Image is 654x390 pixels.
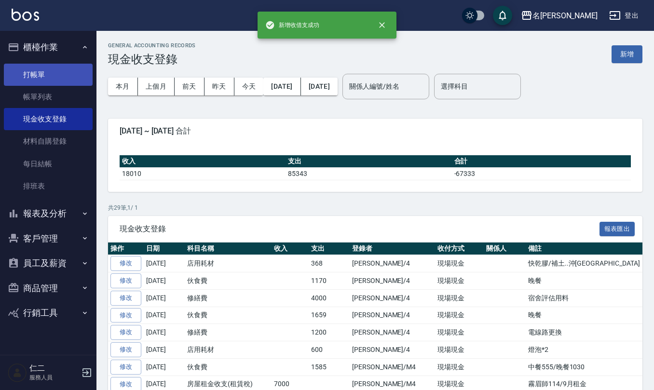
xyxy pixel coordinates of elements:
[120,155,286,168] th: 收入
[452,155,631,168] th: 合計
[265,20,319,30] span: 新增收借支成功
[272,242,309,255] th: 收入
[4,86,93,108] a: 帳單列表
[185,307,272,324] td: 伙食費
[350,358,435,376] td: [PERSON_NAME]/M4
[8,363,27,382] img: Person
[4,251,93,276] button: 員工及薪資
[110,342,141,357] a: 修改
[286,167,451,180] td: 85343
[120,167,286,180] td: 18010
[4,226,93,251] button: 客戶管理
[108,42,196,49] h2: GENERAL ACCOUNTING RECORDS
[286,155,451,168] th: 支出
[309,272,350,290] td: 1170
[4,64,93,86] a: 打帳單
[110,273,141,288] a: 修改
[185,255,272,272] td: 店用耗材
[612,49,642,58] a: 新增
[204,78,234,95] button: 昨天
[144,324,185,341] td: [DATE]
[435,324,484,341] td: 現場現金
[4,276,93,301] button: 商品管理
[4,35,93,60] button: 櫃檯作業
[120,126,631,136] span: [DATE] ~ [DATE] 合計
[175,78,204,95] button: 前天
[108,78,138,95] button: 本月
[144,341,185,359] td: [DATE]
[435,341,484,359] td: 現場現金
[263,78,300,95] button: [DATE]
[185,341,272,359] td: 店用耗材
[185,358,272,376] td: 伙食費
[144,307,185,324] td: [DATE]
[144,358,185,376] td: [DATE]
[4,108,93,130] a: 現金收支登錄
[185,242,272,255] th: 科目名稱
[612,45,642,63] button: 新增
[12,9,39,21] img: Logo
[301,78,338,95] button: [DATE]
[108,242,144,255] th: 操作
[350,242,435,255] th: 登錄者
[309,358,350,376] td: 1585
[435,255,484,272] td: 現場現金
[234,78,264,95] button: 今天
[144,242,185,255] th: 日期
[435,358,484,376] td: 現場現金
[371,14,393,36] button: close
[309,289,350,307] td: 4000
[29,363,79,373] h5: 仁二
[350,272,435,290] td: [PERSON_NAME]/4
[4,153,93,175] a: 每日結帳
[29,373,79,382] p: 服務人員
[350,289,435,307] td: [PERSON_NAME]/4
[144,289,185,307] td: [DATE]
[517,6,601,26] button: 名[PERSON_NAME]
[110,325,141,340] a: 修改
[350,341,435,359] td: [PERSON_NAME]/4
[144,272,185,290] td: [DATE]
[435,242,484,255] th: 收付方式
[4,300,93,325] button: 行銷工具
[435,307,484,324] td: 現場現金
[484,242,526,255] th: 關係人
[138,78,175,95] button: 上個月
[350,324,435,341] td: [PERSON_NAME]/4
[4,175,93,197] a: 排班表
[309,324,350,341] td: 1200
[185,289,272,307] td: 修繕費
[108,203,642,212] p: 共 29 筆, 1 / 1
[4,130,93,152] a: 材料自購登錄
[120,224,599,234] span: 現金收支登錄
[110,256,141,271] a: 修改
[435,272,484,290] td: 現場現金
[599,222,635,237] button: 報表匯出
[110,308,141,323] a: 修改
[435,289,484,307] td: 現場現金
[350,255,435,272] td: [PERSON_NAME]/4
[599,224,635,233] a: 報表匯出
[108,53,196,66] h3: 現金收支登錄
[110,360,141,375] a: 修改
[493,6,512,25] button: save
[4,201,93,226] button: 報表及分析
[110,291,141,306] a: 修改
[350,307,435,324] td: [PERSON_NAME]/4
[605,7,642,25] button: 登出
[144,255,185,272] td: [DATE]
[309,255,350,272] td: 368
[185,272,272,290] td: 伙食費
[532,10,598,22] div: 名[PERSON_NAME]
[452,167,631,180] td: -67333
[309,242,350,255] th: 支出
[309,341,350,359] td: 600
[185,324,272,341] td: 修繕費
[309,307,350,324] td: 1659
